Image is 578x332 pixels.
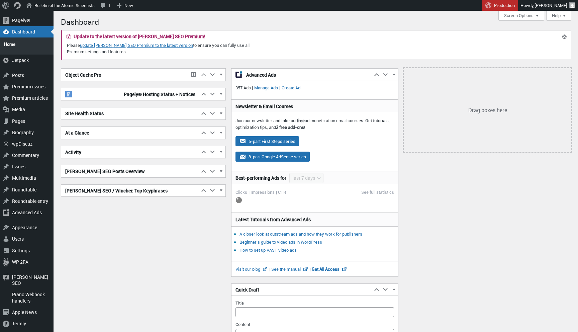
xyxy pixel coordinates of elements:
h1: Dashboard [61,14,571,28]
button: 5-part First Steps series [235,136,299,146]
span: [PERSON_NAME] [535,2,567,8]
h2: [PERSON_NAME] SEO / Wincher: Top Keyphrases [61,185,199,197]
h2: Activity [61,146,199,158]
h2: [PERSON_NAME] SEO Posts Overview [61,165,199,177]
button: Help [546,11,571,21]
button: 8-part Google AdSense series [235,152,310,162]
h3: Newsletter & Email Courses [235,103,394,110]
img: loading [235,197,242,203]
label: Content [235,321,250,327]
span: Quick Draft [235,286,259,293]
h2: Site Health Status [61,107,199,119]
img: pagely-w-on-b20x20.png [65,91,72,97]
a: How to set up VAST video ads [239,247,297,253]
a: Beginner’s guide to video ads in WordPress [239,239,322,245]
p: 357 Ads | | [235,85,394,91]
label: Title [235,300,244,306]
button: Screen Options [498,11,544,21]
a: Manage Ads [253,85,279,91]
h2: Pagely® Hosting Status + Notices [61,88,199,100]
p: Join our newsletter and take our ad monetization email courses. Get tutorials, optimization tips,... [235,117,394,131]
h3: Best-performing Ads for [235,175,286,181]
a: See the manual [271,266,312,272]
h3: Latest Tutorials from Advanced Ads [235,216,394,223]
strong: 2 free add-ons [276,124,304,130]
h2: Update to the latest version of [PERSON_NAME] SEO Premium! [74,34,205,39]
h2: Object Cache Pro [61,69,187,81]
a: Create Ad [280,85,302,91]
strong: free [297,117,305,123]
p: Please to ensure you can fully use all Premium settings and features. [66,41,268,56]
a: Get All Access [312,266,348,272]
a: Visit our blog [235,266,271,272]
a: update [PERSON_NAME] SEO Premium to the latest version [80,42,193,48]
span: Advanced Ads [246,72,368,78]
h2: At a Glance [61,127,199,139]
a: A closer look at outstream ads and how they work for publishers [239,231,362,237]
